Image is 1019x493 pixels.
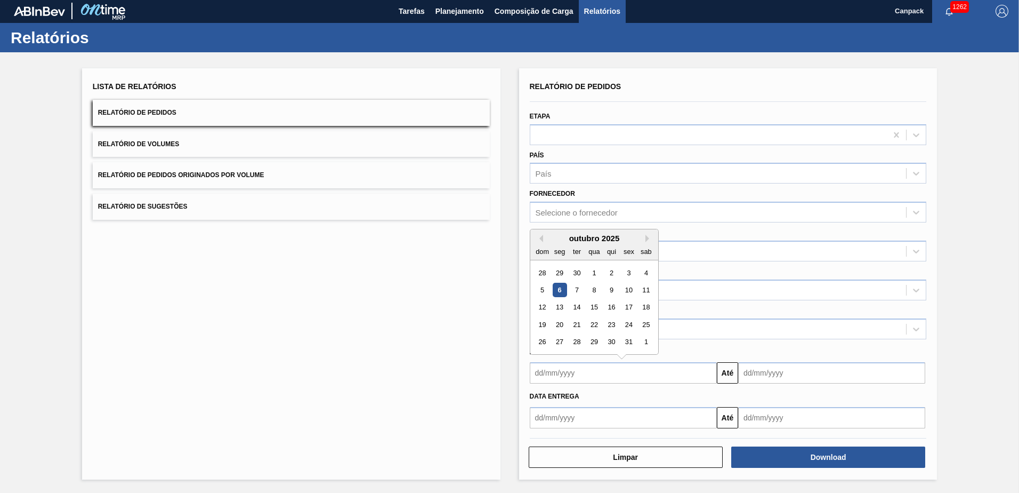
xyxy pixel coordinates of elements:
span: Relatórios [584,5,620,18]
div: sab [638,244,653,259]
div: Choose quarta-feira, 8 de outubro de 2025 [587,283,601,297]
h1: Relatórios [11,31,200,44]
div: Choose quinta-feira, 23 de outubro de 2025 [604,317,618,332]
button: Previous Month [536,235,543,242]
div: Choose sábado, 18 de outubro de 2025 [638,300,653,315]
label: Etapa [530,113,551,120]
div: Choose sábado, 4 de outubro de 2025 [638,266,653,280]
span: Relatório de Pedidos Originados por Volume [98,171,264,179]
button: Até [717,407,738,428]
div: month 2025-10 [533,264,654,351]
div: Choose quarta-feira, 15 de outubro de 2025 [587,300,601,315]
div: Choose domingo, 26 de outubro de 2025 [535,335,549,349]
div: Choose quarta-feira, 22 de outubro de 2025 [587,317,601,332]
div: Choose terça-feira, 21 de outubro de 2025 [569,317,584,332]
span: Data Entrega [530,393,579,400]
div: Choose segunda-feira, 29 de setembro de 2025 [552,266,567,280]
button: Limpar [529,447,723,468]
div: Choose sexta-feira, 17 de outubro de 2025 [621,300,636,315]
span: Relatório de Sugestões [98,203,188,210]
button: Next Month [645,235,653,242]
div: Choose terça-feira, 14 de outubro de 2025 [569,300,584,315]
div: Choose terça-feira, 30 de setembro de 2025 [569,266,584,280]
span: Planejamento [435,5,484,18]
label: País [530,152,544,159]
div: qua [587,244,601,259]
input: dd/mm/yyyy [530,362,717,384]
div: Choose sexta-feira, 31 de outubro de 2025 [621,335,636,349]
span: Relatório de Volumes [98,140,179,148]
div: Choose sexta-feira, 3 de outubro de 2025 [621,266,636,280]
div: Choose quinta-feira, 9 de outubro de 2025 [604,283,618,297]
div: outubro 2025 [530,234,658,243]
div: Choose sábado, 11 de outubro de 2025 [638,283,653,297]
input: dd/mm/yyyy [738,407,925,428]
div: Choose sábado, 25 de outubro de 2025 [638,317,653,332]
span: Lista de Relatórios [93,82,176,91]
img: TNhmsLtSVTkK8tSr43FrP2fwEKptu5GPRR3wAAAABJRU5ErkJggg== [14,6,65,16]
div: ter [569,244,584,259]
div: Choose domingo, 28 de setembro de 2025 [535,266,549,280]
button: Relatório de Pedidos [93,100,490,126]
div: Choose terça-feira, 7 de outubro de 2025 [569,283,584,297]
div: dom [535,244,549,259]
button: Relatório de Sugestões [93,194,490,220]
span: Relatório de Pedidos [98,109,176,116]
span: Composição de Carga [495,5,573,18]
div: Choose segunda-feira, 20 de outubro de 2025 [552,317,567,332]
input: dd/mm/yyyy [738,362,925,384]
div: Choose quinta-feira, 30 de outubro de 2025 [604,335,618,349]
label: Fornecedor [530,190,575,197]
div: Choose segunda-feira, 6 de outubro de 2025 [552,283,567,297]
input: dd/mm/yyyy [530,407,717,428]
div: Choose sexta-feira, 10 de outubro de 2025 [621,283,636,297]
button: Download [731,447,925,468]
div: Choose domingo, 5 de outubro de 2025 [535,283,549,297]
span: 1262 [950,1,969,13]
div: Choose segunda-feira, 27 de outubro de 2025 [552,335,567,349]
button: Até [717,362,738,384]
div: Choose sexta-feira, 24 de outubro de 2025 [621,317,636,332]
button: Notificações [932,4,966,19]
div: seg [552,244,567,259]
div: Choose segunda-feira, 13 de outubro de 2025 [552,300,567,315]
div: qui [604,244,618,259]
div: Selecione o fornecedor [536,208,618,217]
div: País [536,169,552,178]
div: Choose quarta-feira, 1 de outubro de 2025 [587,266,601,280]
div: Choose quinta-feira, 2 de outubro de 2025 [604,266,618,280]
button: Relatório de Volumes [93,131,490,157]
img: Logout [996,5,1008,18]
span: Relatório de Pedidos [530,82,621,91]
div: Choose quinta-feira, 16 de outubro de 2025 [604,300,618,315]
div: Choose quarta-feira, 29 de outubro de 2025 [587,335,601,349]
div: Choose sábado, 1 de novembro de 2025 [638,335,653,349]
span: Tarefas [399,5,425,18]
div: sex [621,244,636,259]
div: Choose domingo, 12 de outubro de 2025 [535,300,549,315]
div: Choose domingo, 19 de outubro de 2025 [535,317,549,332]
button: Relatório de Pedidos Originados por Volume [93,162,490,188]
div: Choose terça-feira, 28 de outubro de 2025 [569,335,584,349]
